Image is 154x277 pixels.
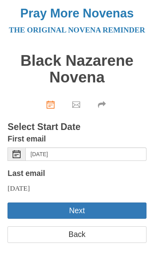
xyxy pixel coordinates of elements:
[8,226,146,243] a: Back
[8,122,146,132] h3: Select Start Date
[39,94,64,115] a: Choose start date
[90,94,116,115] div: Click "Next" to confirm your start date first.
[9,26,145,34] a: The original novena reminder
[8,202,146,219] button: Next
[8,132,46,145] label: First email
[8,52,146,86] h1: Black Nazarene Novena
[20,6,133,20] a: Pray More Novenas
[8,184,30,192] span: [DATE]
[64,94,90,115] div: Click "Next" to confirm your start date first.
[8,167,45,180] label: Last email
